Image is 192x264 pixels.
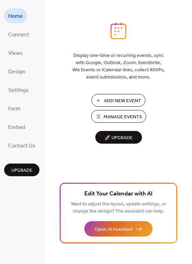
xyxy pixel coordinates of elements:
button: Open AI Assistant [84,221,153,237]
button: Add New Event [92,94,145,107]
a: Home [4,8,27,23]
span: Home [8,11,23,22]
span: Display one-time or recurring events, sync with Google, Outlook, Zoom, Eventbrite, Wix Events or ... [72,52,165,81]
span: Views [8,48,23,59]
span: Edit Your Calendar with AI [84,189,153,199]
a: Views [4,45,27,60]
button: Manage Events [91,110,146,123]
span: Want to adjust the layout, update settings, or change the design? The assistant can help. [71,200,166,216]
span: Upgrade [11,167,33,174]
span: Manage Events [104,113,142,121]
span: Form [8,104,21,115]
span: Add New Event [104,97,141,105]
span: Embed [8,122,25,133]
span: 🚀 Upgrade [99,133,138,143]
img: logo_icon.svg [110,22,126,39]
a: Contact Us [4,138,39,153]
button: Upgrade [4,164,39,176]
span: Open AI Assistant [95,226,133,233]
a: Connect [4,27,33,42]
button: 🚀 Upgrade [95,131,142,144]
span: Settings [8,85,29,96]
span: Contact Us [8,141,35,152]
span: Design [8,67,25,77]
a: Embed [4,119,29,134]
span: Connect [8,29,29,40]
a: Settings [4,82,33,97]
a: Design [4,64,29,79]
a: Form [4,101,25,116]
